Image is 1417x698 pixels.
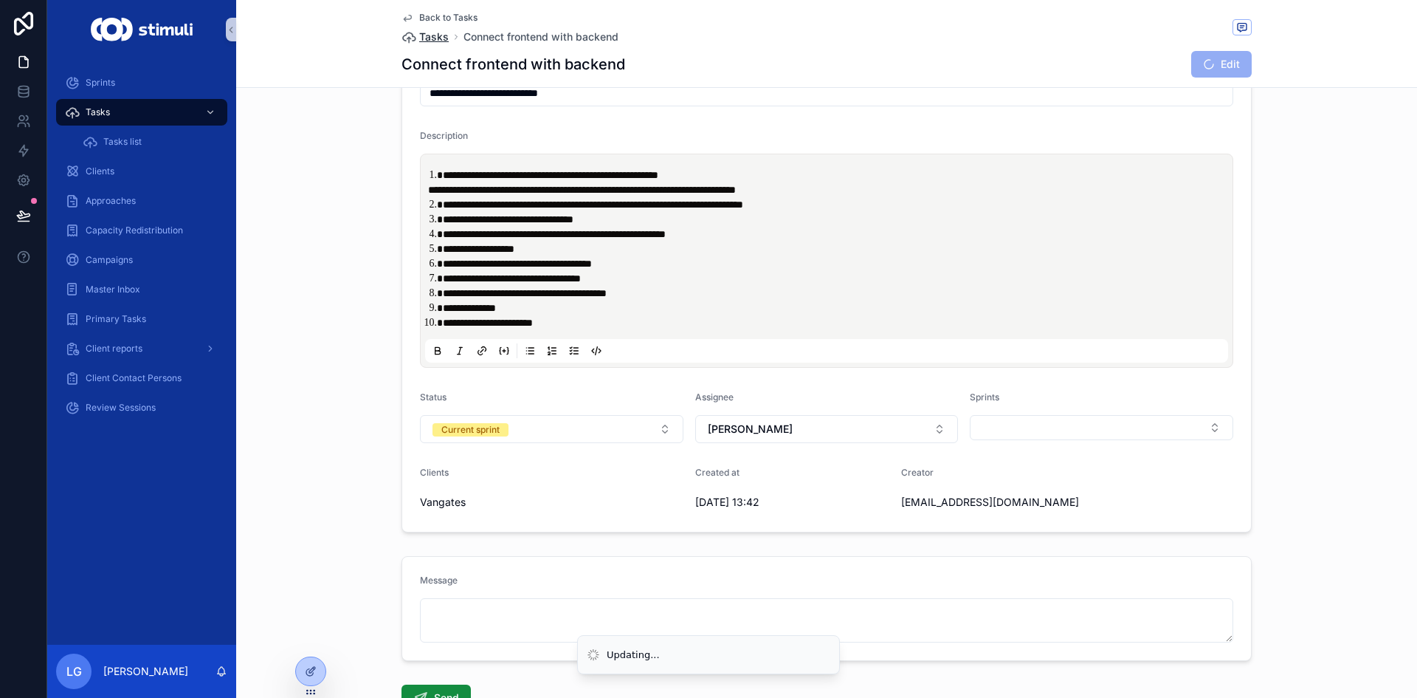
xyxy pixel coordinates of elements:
a: Review Sessions [56,394,227,421]
button: Select Button [695,415,959,443]
a: Tasks list [74,129,227,155]
a: Capacity Redistribution [56,217,227,244]
span: Message [420,575,458,586]
a: Primary Tasks [56,306,227,332]
a: Tasks [401,30,449,44]
button: Select Button [970,415,1233,440]
span: Creator [901,467,934,478]
a: Client Contact Persons [56,365,227,391]
span: Tasks [86,106,110,118]
p: [PERSON_NAME] [103,664,188,679]
div: scrollable content [47,59,236,440]
span: Clients [86,165,114,177]
span: Vangates [420,495,466,510]
span: LG [66,663,82,680]
a: Approaches [56,188,227,214]
span: Description [420,130,468,141]
img: App logo [91,18,192,41]
a: Connect frontend with backend [463,30,618,44]
span: Client reports [86,343,142,355]
a: Back to Tasks [401,12,477,24]
span: Status [420,391,447,403]
span: Capacity Redistribution [86,225,183,236]
span: Assignee [695,391,734,403]
a: Client reports [56,335,227,362]
button: Select Button [420,415,683,443]
span: [PERSON_NAME] [708,422,793,437]
span: Sprints [970,391,999,403]
span: Campaigns [86,254,133,266]
span: [EMAIL_ADDRESS][DOMAIN_NAME] [901,495,1096,510]
a: Sprints [56,69,227,96]
span: Master Inbox [86,284,140,295]
span: [DATE] 13:42 [695,495,890,510]
a: Clients [56,158,227,185]
span: Back to Tasks [419,12,477,24]
a: Campaigns [56,247,227,273]
span: Client Contact Persons [86,372,182,384]
span: Primary Tasks [86,313,146,325]
div: Current sprint [441,423,500,437]
span: Tasks list [103,136,142,148]
span: Tasks [419,30,449,44]
h1: Connect frontend with backend [401,54,625,75]
a: Tasks [56,99,227,126]
span: Approaches [86,195,136,207]
span: Sprints [86,77,115,89]
a: Master Inbox [56,276,227,303]
span: Created at [695,467,739,478]
span: Clients [420,467,449,478]
span: Review Sessions [86,402,156,414]
div: Updating... [607,648,660,663]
